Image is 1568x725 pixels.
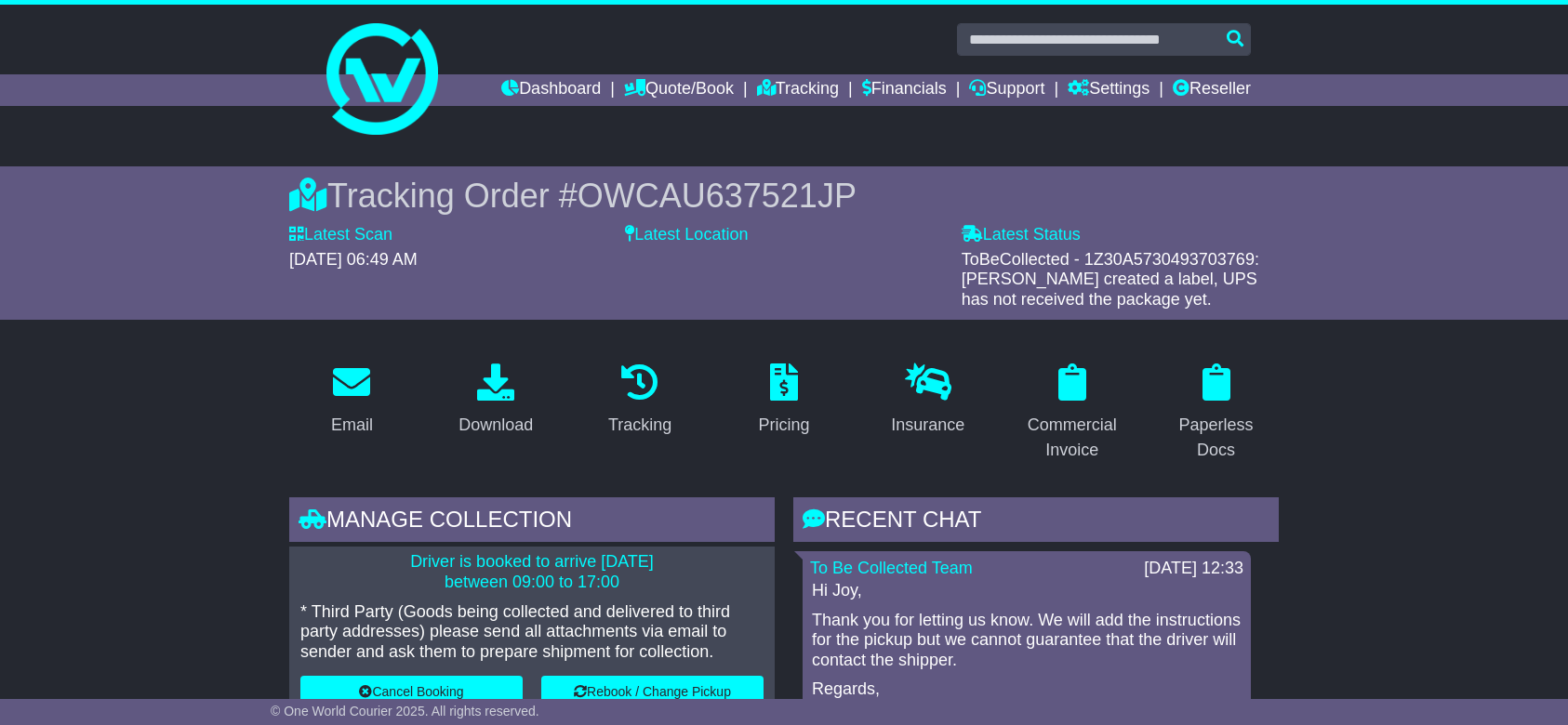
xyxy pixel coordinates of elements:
a: Tracking [757,74,839,106]
a: Quote/Book [624,74,734,106]
div: Manage collection [289,497,775,547]
div: Insurance [891,413,964,438]
a: Pricing [746,357,821,444]
button: Cancel Booking [300,676,523,708]
a: Download [446,357,545,444]
label: Latest Scan [289,225,392,245]
div: Pricing [758,413,809,438]
p: Thank you for letting us know. We will add the instructions for the pickup but we cannot guarante... [812,611,1242,671]
div: RECENT CHAT [793,497,1279,547]
p: * Third Party (Goods being collected and delivered to third party addresses) please send all atta... [300,602,764,663]
span: ToBeCollected - 1Z30A5730493703769: [PERSON_NAME] created a label, UPS has not received the packa... [962,250,1259,309]
div: Tracking Order # [289,176,1279,216]
a: Financials [862,74,947,106]
span: [DATE] 06:49 AM [289,250,418,269]
a: To Be Collected Team [810,559,973,577]
div: Commercial Invoice [1021,413,1123,463]
label: Latest Status [962,225,1081,245]
a: Paperless Docs [1153,357,1279,469]
p: Hi Joy, [812,581,1242,601]
a: Settings [1068,74,1149,106]
span: OWCAU637521JP [578,177,857,215]
a: Commercial Invoice [1009,357,1135,469]
div: Email [331,413,373,438]
div: [DATE] 12:33 [1144,559,1243,579]
p: Regards, [812,679,1242,700]
a: Dashboard [501,74,601,106]
a: Reseller [1173,74,1251,106]
label: Latest Location [625,225,748,245]
div: Paperless Docs [1165,413,1267,463]
a: Email [319,357,385,444]
span: © One World Courier 2025. All rights reserved. [271,704,539,718]
a: Support [969,74,1044,106]
div: Tracking [608,413,671,438]
div: Download [458,413,533,438]
p: Driver is booked to arrive [DATE] between 09:00 to 17:00 [300,552,764,592]
a: Insurance [879,357,977,444]
a: Tracking [596,357,684,444]
button: Rebook / Change Pickup [541,676,764,708]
